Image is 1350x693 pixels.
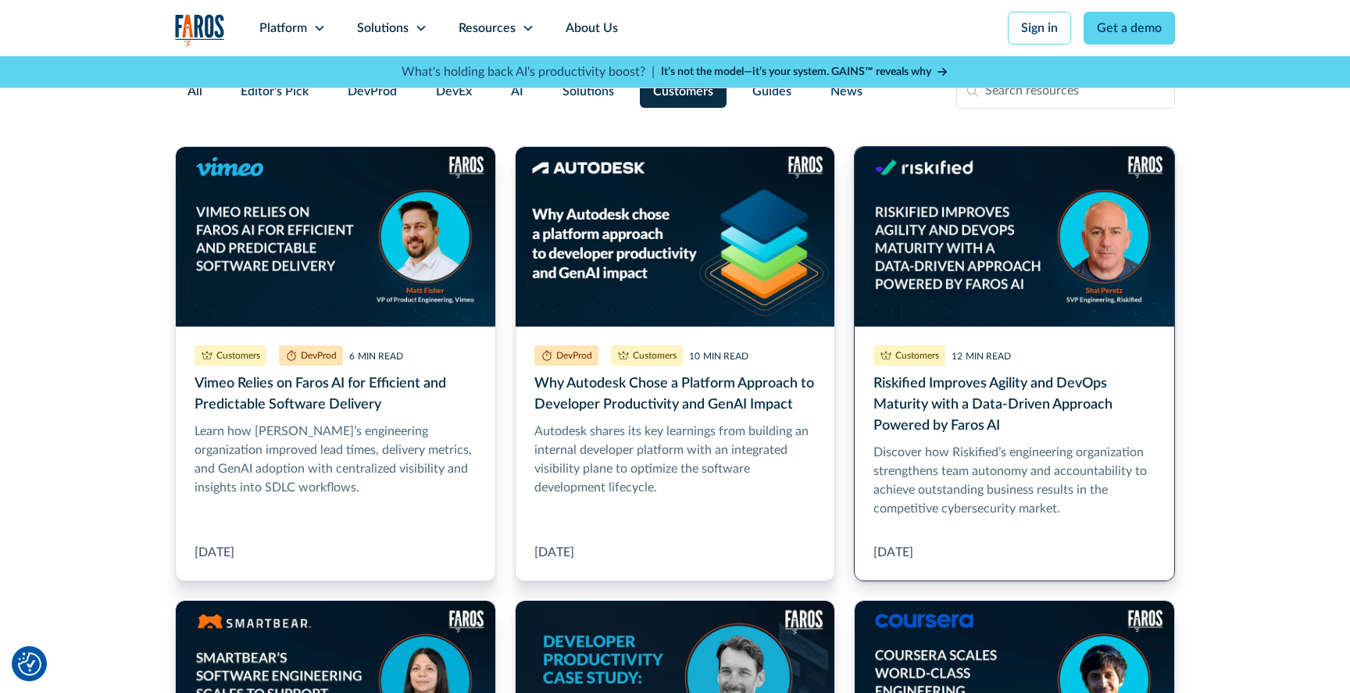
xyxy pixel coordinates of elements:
[436,82,472,101] span: DevEx
[357,19,409,38] div: Solutions
[18,652,41,676] img: Revisit consent button
[515,146,836,581] a: Why Autodesk Chose a Platform Approach to Developer Productivity and GenAI Impact
[516,147,835,327] img: White banner with image on the right side. Image contains Autodesk logo and Faros AI logo. Text t...
[1084,12,1175,45] a: Get a demo
[175,14,225,46] a: home
[259,19,307,38] div: Platform
[956,74,1175,109] input: Search resources
[241,82,309,101] span: Editor's Pick
[830,82,862,101] span: News
[661,64,948,80] a: It’s not the model—it’s your system. GAINS™ reveals why
[562,82,614,101] span: Solutions
[653,82,713,101] span: Customers
[18,652,41,676] button: Cookie Settings
[854,146,1175,581] a: Riskified Improves Agility and DevOps Maturity with a Data-Driven Approach Powered by Faros AI
[752,82,791,101] span: Guides
[176,147,495,327] img: On a blue background, the Vimeo and Faros AI logos appear with the text "Vimeo relies on Faros AI...
[402,63,655,81] p: What's holding back AI's productivity boost? |
[1008,12,1071,45] a: Sign in
[175,14,225,46] img: Logo of the analytics and reporting company Faros.
[661,66,931,77] strong: It’s not the model—it’s your system. GAINS™ reveals why
[175,74,1175,109] form: Filter Form
[175,146,496,581] a: Vimeo Relies on Faros AI for Efficient and Predictable Software Delivery
[855,147,1174,327] img: Banner image of Shai Peretz, SVP Engineering at Riskified on a dark blue background with the blog...
[511,82,523,101] span: AI
[187,82,202,101] span: All
[459,19,516,38] div: Resources
[348,82,397,101] span: DevProd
